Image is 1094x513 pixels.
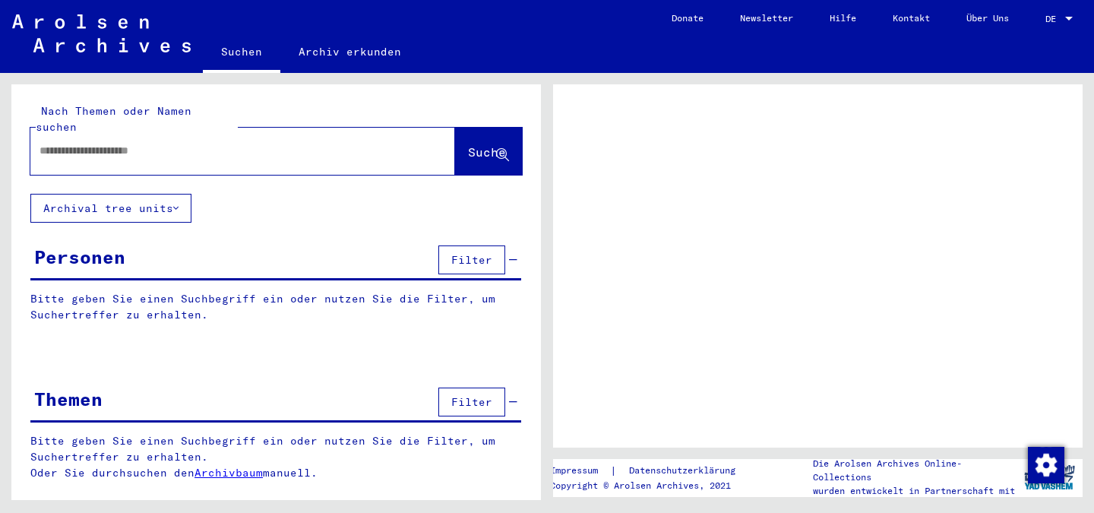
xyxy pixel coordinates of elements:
[438,388,505,416] button: Filter
[30,194,191,223] button: Archival tree units
[550,463,610,479] a: Impressum
[468,144,506,160] span: Suche
[617,463,754,479] a: Datenschutzerklärung
[1021,458,1078,496] img: yv_logo.png
[451,253,492,267] span: Filter
[1045,14,1062,24] span: DE
[438,245,505,274] button: Filter
[455,128,522,175] button: Suche
[30,433,522,481] p: Bitte geben Sie einen Suchbegriff ein oder nutzen Sie die Filter, um Suchertreffer zu erhalten. O...
[813,457,1017,484] p: Die Arolsen Archives Online-Collections
[813,484,1017,498] p: wurden entwickelt in Partnerschaft mit
[203,33,280,73] a: Suchen
[550,463,754,479] div: |
[550,479,754,492] p: Copyright © Arolsen Archives, 2021
[1028,447,1064,483] img: Zustimmung ändern
[34,385,103,413] div: Themen
[194,466,263,480] a: Archivbaum
[12,14,191,52] img: Arolsen_neg.svg
[280,33,419,70] a: Archiv erkunden
[451,395,492,409] span: Filter
[30,291,521,323] p: Bitte geben Sie einen Suchbegriff ein oder nutzen Sie die Filter, um Suchertreffer zu erhalten.
[34,243,125,271] div: Personen
[36,104,191,134] mat-label: Nach Themen oder Namen suchen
